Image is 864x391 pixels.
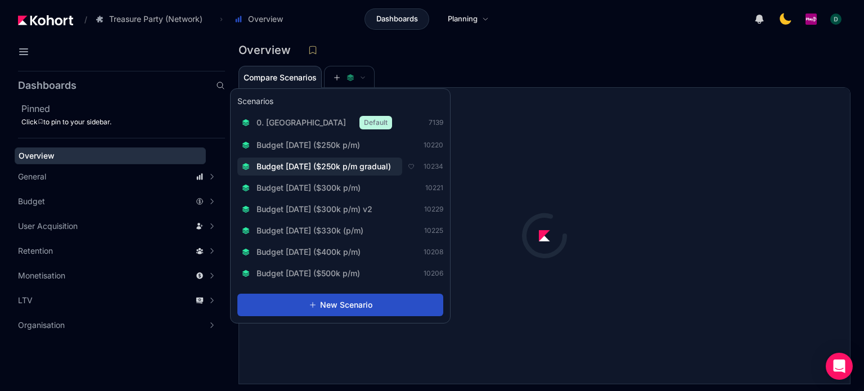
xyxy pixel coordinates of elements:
[19,151,55,160] span: Overview
[18,171,46,182] span: General
[256,246,361,258] span: Budget [DATE] ($400k p/m)
[18,295,33,306] span: LTV
[18,245,53,257] span: Retention
[256,161,391,172] span: Budget [DATE] ($250k p/m gradual)
[228,10,295,29] button: Overview
[448,14,478,25] span: Planning
[238,44,298,56] h3: Overview
[237,158,402,176] button: Budget [DATE] ($250k p/m gradual)
[237,179,372,197] button: Budget [DATE] ($300k p/m)
[364,8,429,30] a: Dashboards
[18,221,78,232] span: User Acquisition
[320,299,372,311] span: New Scenario
[89,10,214,29] button: Treasure Party (Network)
[424,248,443,257] span: 10208
[248,14,283,25] span: Overview
[424,205,443,214] span: 10229
[75,14,87,25] span: /
[826,353,853,380] div: Open Intercom Messenger
[424,226,443,235] span: 10225
[218,15,225,24] span: ›
[18,320,65,331] span: Organisation
[256,204,372,215] span: Budget [DATE] ($300k p/m) v2
[376,14,418,25] span: Dashboards
[237,136,371,154] button: Budget [DATE] ($250k p/m)
[805,14,817,25] img: logo_PlayQ_20230721100321046856.png
[18,15,73,25] img: Kohort logo
[436,8,501,30] a: Planning
[237,264,371,282] button: Budget [DATE] ($500k p/m)
[424,141,443,150] span: 10220
[21,102,225,115] h2: Pinned
[429,118,443,127] span: 7139
[237,113,397,133] button: 0. [GEOGRAPHIC_DATA]Default
[237,222,375,240] button: Budget [DATE] ($330k (p/m)
[425,183,443,192] span: 10221
[15,147,206,164] a: Overview
[256,117,346,128] span: 0. [GEOGRAPHIC_DATA]
[237,200,384,218] button: Budget [DATE] ($300k p/m) v2
[359,116,392,129] span: Default
[109,14,202,25] span: Treasure Party (Network)
[244,74,317,82] span: Compare Scenarios
[18,80,76,91] h2: Dashboards
[18,270,65,281] span: Monetisation
[237,243,372,261] button: Budget [DATE] ($400k p/m)
[21,118,225,127] div: Click to pin to your sidebar.
[237,96,273,109] h3: Scenarios
[256,182,361,194] span: Budget [DATE] ($300k p/m)
[237,294,443,316] button: New Scenario
[256,225,363,236] span: Budget [DATE] ($330k (p/m)
[424,162,443,171] span: 10234
[256,140,360,151] span: Budget [DATE] ($250k p/m)
[18,196,45,207] span: Budget
[424,269,443,278] span: 10206
[256,268,360,279] span: Budget [DATE] ($500k p/m)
